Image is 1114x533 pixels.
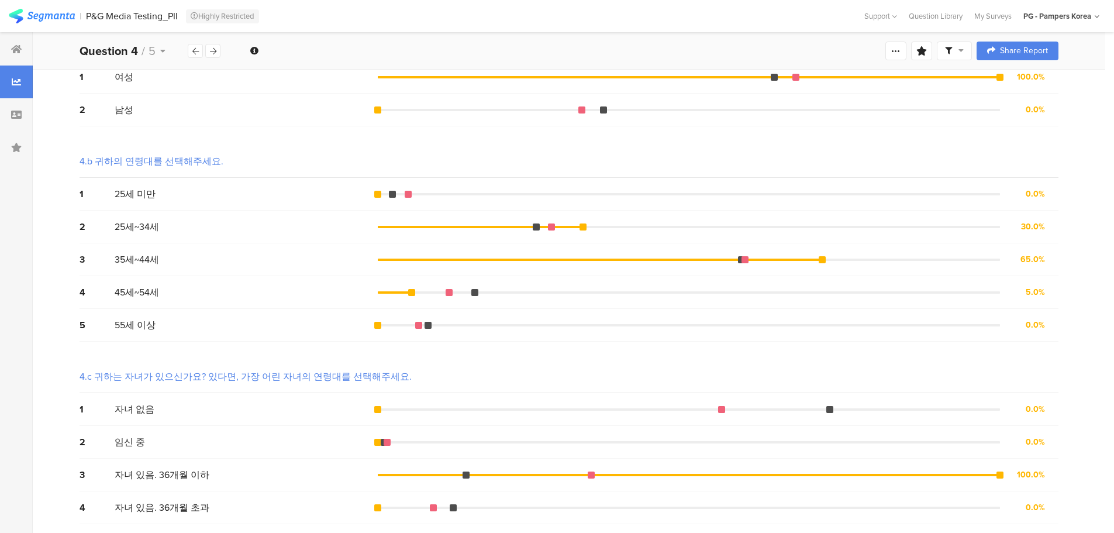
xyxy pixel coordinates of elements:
div: 2 [80,103,115,116]
div: 0.0% [1026,403,1045,415]
div: Support [864,7,897,25]
div: 1 [80,403,115,416]
a: Question Library [903,11,968,22]
div: 100.0% [1017,469,1045,481]
div: 1 [80,70,115,84]
span: 자녀 있음. 36개월 이하 [115,468,209,482]
div: 0.0% [1026,188,1045,200]
div: 0.0% [1026,104,1045,116]
div: 2 [80,220,115,233]
img: segmanta logo [9,9,75,23]
div: 65.0% [1020,253,1045,266]
div: PG - Pampers Korea [1023,11,1091,22]
div: 1 [80,187,115,201]
div: 4 [80,501,115,514]
div: 5 [80,318,115,332]
div: 2 [80,435,115,449]
a: My Surveys [968,11,1018,22]
span: 남성 [115,103,133,116]
div: 0.0% [1026,436,1045,448]
span: 5 [149,42,156,60]
div: 0.0% [1026,501,1045,514]
span: 임신 중 [115,435,145,449]
div: 4.b 귀하의 연령대를 선택해주세요. [80,154,223,168]
span: 45세~54세 [115,286,159,299]
span: 35세~44세 [115,253,159,266]
div: 4.c 귀하는 자녀가 있으신가요? 있다면, 가장 어린 자녀의 연령대를 선택해주세요. [80,370,412,383]
div: | [80,9,81,23]
div: 3 [80,253,115,266]
span: Share Report [1000,47,1048,55]
span: 25세 미만 [115,187,156,201]
div: 5.0% [1026,286,1045,298]
div: Highly Restricted [186,9,259,23]
div: 30.0% [1021,221,1045,233]
div: 100.0% [1017,71,1045,83]
span: 여성 [115,70,133,84]
span: 자녀 있음. 36개월 초과 [115,501,209,514]
div: P&G Media Testing_PII [86,11,178,22]
span: 55세 이상 [115,318,156,332]
b: Question 4 [80,42,138,60]
span: 자녀 없음 [115,403,154,416]
div: 4 [80,286,115,299]
span: / [142,42,145,60]
div: 3 [80,468,115,482]
div: 0.0% [1026,319,1045,331]
span: 25세~34세 [115,220,159,233]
